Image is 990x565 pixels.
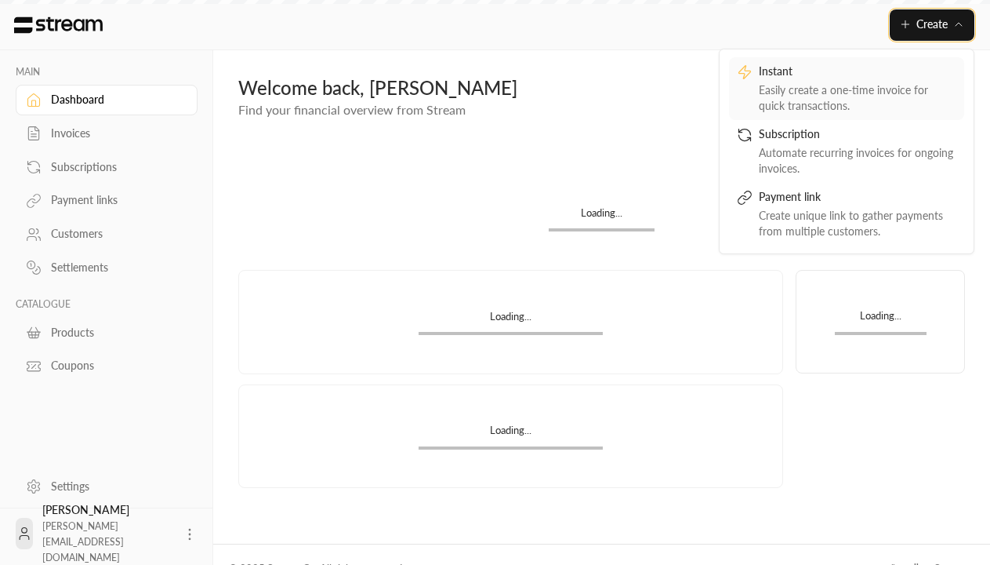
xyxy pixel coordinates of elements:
[16,351,198,381] a: Coupons
[16,185,198,216] a: Payment links
[51,159,178,175] div: Subscriptions
[16,118,198,149] a: Invoices
[238,75,965,100] div: Welcome back, [PERSON_NAME]
[51,126,178,141] div: Invoices
[835,308,927,331] div: Loading...
[51,358,178,374] div: Coupons
[51,479,178,494] div: Settings
[16,85,198,115] a: Dashboard
[42,520,124,563] span: [PERSON_NAME][EMAIL_ADDRESS][DOMAIN_NAME]
[549,206,655,228] div: Loading...
[729,120,964,183] a: SubscriptionAutomate recurring invoices for ongoing invoices.
[16,471,198,501] a: Settings
[16,317,198,348] a: Products
[759,189,956,208] div: Payment link
[13,16,104,34] img: Logo
[759,126,956,145] div: Subscription
[51,226,178,242] div: Customers
[759,208,956,239] div: Create unique link to gather payments from multiple customers.
[16,253,198,283] a: Settlements
[16,66,198,78] p: MAIN
[759,145,956,177] div: Automate recurring invoices for ongoing invoices.
[419,309,603,332] div: Loading...
[729,57,964,120] a: InstantEasily create a one-time invoice for quick transactions.
[51,260,178,275] div: Settlements
[51,192,178,208] div: Payment links
[51,325,178,341] div: Products
[759,82,956,114] div: Easily create a one-time invoice for quick transactions.
[16,219,198,250] a: Customers
[42,502,172,565] div: [PERSON_NAME]
[890,9,974,41] button: Create
[238,102,466,117] span: Find your financial overview from Stream
[729,183,964,246] a: Payment linkCreate unique link to gather payments from multiple customers.
[759,64,956,82] div: Instant
[51,92,178,108] div: Dashboard
[419,423,603,446] div: Loading...
[16,298,198,311] p: CATALOGUE
[16,151,198,182] a: Subscriptions
[916,17,948,31] span: Create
